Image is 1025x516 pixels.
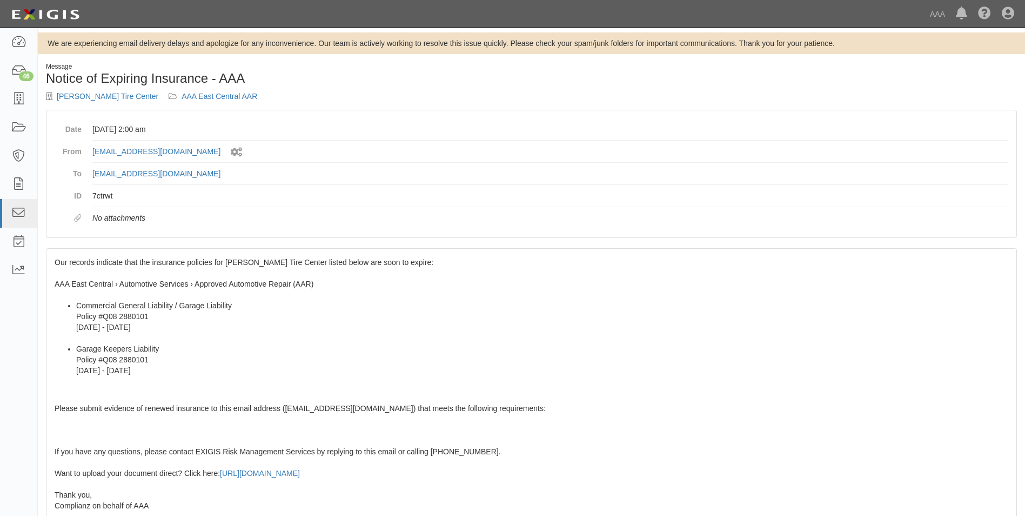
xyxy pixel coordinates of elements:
div: 46 [19,71,34,81]
dt: From [55,141,82,157]
em: No attachments [92,214,145,222]
dt: Date [55,118,82,135]
a: AAA [924,3,950,25]
div: We are experiencing email delivery delays and apologize for any inconvenience. Our team is active... [38,38,1025,49]
a: [URL][DOMAIN_NAME] [220,469,300,478]
li: Garage Keepers Liability Policy #Q08 2880101 [DATE] - [DATE] [76,343,1008,376]
a: [EMAIL_ADDRESS][DOMAIN_NAME] [92,169,220,178]
li: Commercial General Liability / Garage Liability Policy #Q08 2880101 [DATE] - [DATE] [76,300,1008,343]
i: Attachments [74,215,82,222]
dd: 7ctrwt [92,185,1008,207]
div: Message [46,62,524,71]
img: logo-5460c22ac91f19d4615b14bd174203de0afe785f0fc80cf4dbbc73dc1793850b.png [8,5,83,24]
i: Help Center - Complianz [978,8,991,21]
a: AAA East Central AAR [182,92,257,101]
a: [PERSON_NAME] Tire Center [57,92,158,101]
h1: Notice of Expiring Insurance - AAA [46,71,524,85]
dd: [DATE] 2:00 am [92,118,1008,141]
i: Sent by system workflow [231,148,242,157]
a: [EMAIL_ADDRESS][DOMAIN_NAME] [92,147,220,156]
dt: To [55,163,82,179]
dt: ID [55,185,82,201]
